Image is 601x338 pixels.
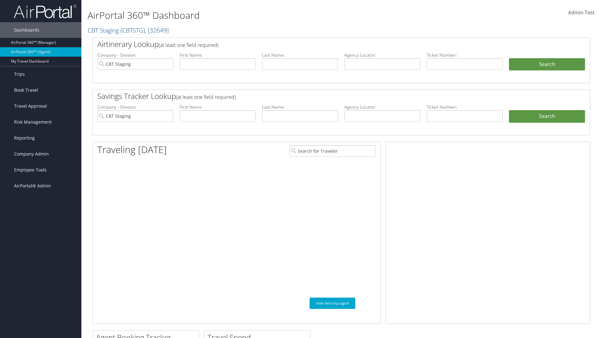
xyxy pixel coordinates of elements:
[159,42,218,49] span: (at least one field required)
[344,104,420,110] label: Agency Locator:
[289,145,376,157] input: Search for Traveler
[14,178,51,194] span: AirPortal® Admin
[97,91,544,101] h2: Savings Tracker Lookup
[262,52,338,58] label: Last Name:
[14,98,47,114] span: Travel Approval
[14,82,38,98] span: Book Travel
[180,52,256,58] label: First Name:
[88,9,426,22] h1: AirPortal 360™ Dashboard
[176,94,236,100] span: (at least one field required)
[427,52,503,58] label: Ticket Number:
[14,162,47,178] span: Employee Tools
[568,3,595,23] a: Admin Test
[427,104,503,110] label: Ticket Number:
[88,26,169,34] a: CBT Staging
[14,66,25,82] span: Trips
[344,52,420,58] label: Agency Locator:
[180,104,256,110] label: First Name:
[145,26,169,34] span: , [ 32649 ]
[97,110,173,122] input: search accounts
[509,58,585,71] button: Search
[14,146,49,162] span: Company Admin
[97,104,173,110] label: Company - Division:
[97,143,167,156] h1: Traveling [DATE]
[97,39,544,49] h2: Airtinerary Lookup
[262,104,338,110] label: Last Name:
[14,22,39,38] span: Dashboards
[14,4,76,19] img: airportal-logo.png
[310,298,355,309] a: View SecurityLogic®
[14,130,35,146] span: Reporting
[121,26,145,34] span: ( CBTSTG )
[509,110,585,123] a: Search
[97,52,173,58] label: Company - Division:
[14,114,52,130] span: Risk Management
[568,9,595,16] span: Admin Test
